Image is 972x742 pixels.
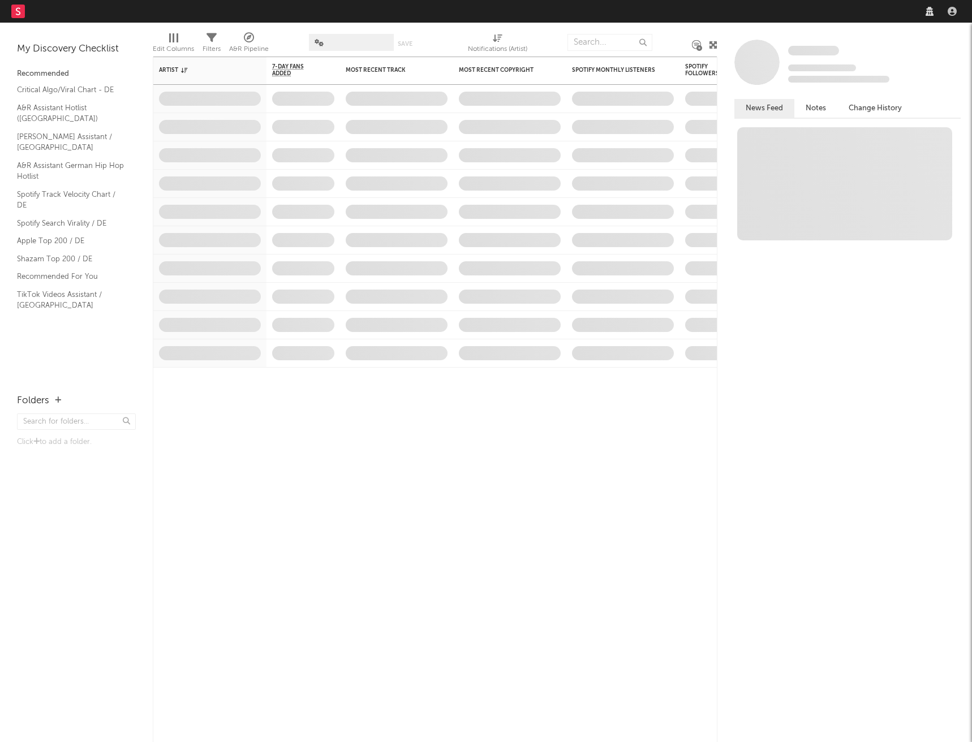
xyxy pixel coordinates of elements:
div: Most Recent Track [346,67,431,74]
span: 7-Day Fans Added [272,63,317,77]
input: Search... [567,34,652,51]
input: Search for folders... [17,413,136,430]
a: Shazam Top 200 / DE [17,253,124,265]
span: Tracking Since: [DATE] [788,64,856,71]
a: A&R Assistant German Hip Hop Hotlist [17,159,124,183]
a: Critical Algo/Viral Chart - DE [17,84,124,96]
a: Spotify Search Virality / DE [17,217,124,230]
div: Folders [17,394,49,408]
a: A&R Assistant Hotlist ([GEOGRAPHIC_DATA]) [17,102,124,125]
button: Notes [794,99,837,118]
button: Save [398,41,412,47]
div: Artist [159,67,244,74]
div: Spotify Followers [685,63,725,77]
a: Recommended For You [17,270,124,283]
div: My Discovery Checklist [17,42,136,56]
a: [PERSON_NAME] Assistant / [GEOGRAPHIC_DATA] [17,131,124,154]
div: A&R Pipeline [229,42,269,56]
div: Recommended [17,67,136,81]
a: TikTok Videos Assistant / [GEOGRAPHIC_DATA] [17,288,124,312]
div: Edit Columns [153,28,194,61]
div: Edit Columns [153,42,194,56]
a: Apple Top 200 / DE [17,235,124,247]
span: 0 fans last week [788,76,889,83]
div: Notifications (Artist) [468,28,527,61]
div: Click to add a folder. [17,435,136,449]
div: Most Recent Copyright [459,67,544,74]
div: Filters [203,42,221,56]
a: Spotify Track Velocity Chart / DE [17,188,124,212]
div: A&R Pipeline [229,28,269,61]
div: Spotify Monthly Listeners [572,67,657,74]
button: Change History [837,99,913,118]
div: Filters [203,28,221,61]
button: News Feed [734,99,794,118]
div: Notifications (Artist) [468,42,527,56]
span: Some Artist [788,46,839,55]
a: Some Artist [788,45,839,57]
